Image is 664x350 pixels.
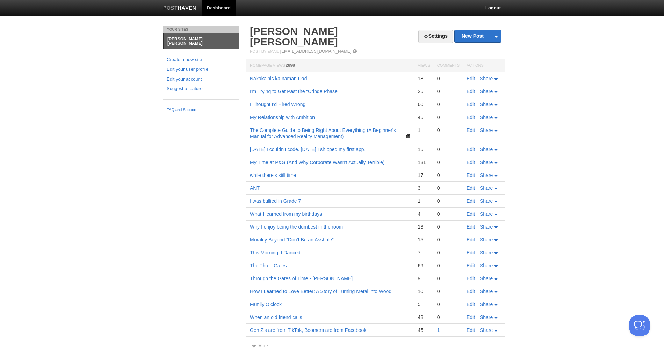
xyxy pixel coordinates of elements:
a: Edit [467,289,475,294]
a: Settings [418,30,453,43]
span: Share [480,114,493,120]
span: Share [480,327,493,333]
span: Share [480,76,493,81]
span: Share [480,276,493,281]
a: 1 [437,327,440,333]
a: This Morning, I Danced [250,250,301,255]
div: 1 [418,198,430,204]
div: 0 [437,288,460,295]
a: Edit [467,327,475,333]
a: I Thought I'd Hired Wrong [250,102,305,107]
div: 18 [418,75,430,82]
a: Through the Gates of Time - [PERSON_NAME] [250,276,353,281]
div: 45 [418,114,430,120]
div: 0 [437,275,460,282]
a: [PERSON_NAME] [PERSON_NAME] [164,33,239,49]
a: The Complete Guide to Being Right About Everything (A Beginner's Manual for Advanced Reality Mana... [250,127,396,139]
div: 0 [437,262,460,269]
a: Family O’clock [250,301,282,307]
a: Edit [467,250,475,255]
iframe: Help Scout Beacon - Open [629,315,650,336]
div: 0 [437,172,460,178]
th: Comments [434,59,463,72]
a: More [252,343,268,348]
div: 0 [437,75,460,82]
div: 45 [418,327,430,333]
a: Edit [467,237,475,243]
th: Actions [463,59,505,72]
a: [PERSON_NAME] [PERSON_NAME] [250,25,338,47]
a: Edit [467,147,475,152]
a: I'm Trying to Get Past the “Cringe Phase” [250,89,339,94]
a: How I Learned to Love Better: A Story of Turning Metal into Wood [250,289,391,294]
div: 13 [418,224,430,230]
span: 2898 [286,63,295,68]
div: 15 [418,146,430,152]
a: Edit [467,102,475,107]
a: I was bullied in Grade 7 [250,198,301,204]
span: Share [480,301,493,307]
a: My Relationship with Ambition [250,114,315,120]
img: Posthaven-bar [163,6,196,11]
span: Share [480,224,493,230]
a: while there’s still time [250,172,296,178]
a: When an old friend calls [250,314,302,320]
a: Edit [467,314,475,320]
span: Share [480,198,493,204]
a: Edit your user profile [167,66,235,73]
div: 60 [418,101,430,107]
li: Your Sites [163,26,239,33]
a: Edit [467,127,475,133]
div: 0 [437,314,460,320]
div: 0 [437,250,460,256]
a: New Post [455,30,501,42]
div: 0 [437,211,460,217]
span: Share [480,127,493,133]
th: Views [414,59,433,72]
div: 1 [418,127,430,133]
div: 0 [437,185,460,191]
a: Edit [467,172,475,178]
a: Gen Z's are from TikTok, Boomers are from Facebook [250,327,366,333]
div: 9 [418,275,430,282]
span: Post by Email [250,49,279,53]
a: Edit [467,159,475,165]
span: Share [480,159,493,165]
span: Share [480,185,493,191]
div: 0 [437,198,460,204]
div: 4 [418,211,430,217]
div: 0 [437,301,460,307]
span: Share [480,172,493,178]
div: 131 [418,159,430,165]
a: Morality Beyond “Don’t Be an Asshole” [250,237,334,243]
a: Edit [467,89,475,94]
a: Why I enjoy being the dumbest in the room [250,224,343,230]
a: What I learned from my birthdays [250,211,322,217]
div: 17 [418,172,430,178]
th: Homepage Views [246,59,414,72]
a: My Time at P&G (And Why Corporate Wasn't Actually Terrible) [250,159,384,165]
div: 0 [437,237,460,243]
a: Nakakainis ka naman Dad [250,76,307,81]
div: 69 [418,262,430,269]
a: Edit [467,276,475,281]
div: 48 [418,314,430,320]
a: Edit [467,76,475,81]
a: Create a new site [167,56,235,64]
div: 0 [437,224,460,230]
a: [DATE] I couldn't code. [DATE] I shipped my first app. [250,147,366,152]
span: Share [480,250,493,255]
a: [EMAIL_ADDRESS][DOMAIN_NAME] [280,49,351,54]
div: 0 [437,114,460,120]
a: Edit [467,114,475,120]
span: Share [480,211,493,217]
span: Share [480,147,493,152]
div: 3 [418,185,430,191]
span: Share [480,263,493,268]
div: 5 [418,301,430,307]
a: Edit [467,185,475,191]
a: ANT [250,185,260,191]
span: Share [480,237,493,243]
div: 10 [418,288,430,295]
a: Edit [467,211,475,217]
